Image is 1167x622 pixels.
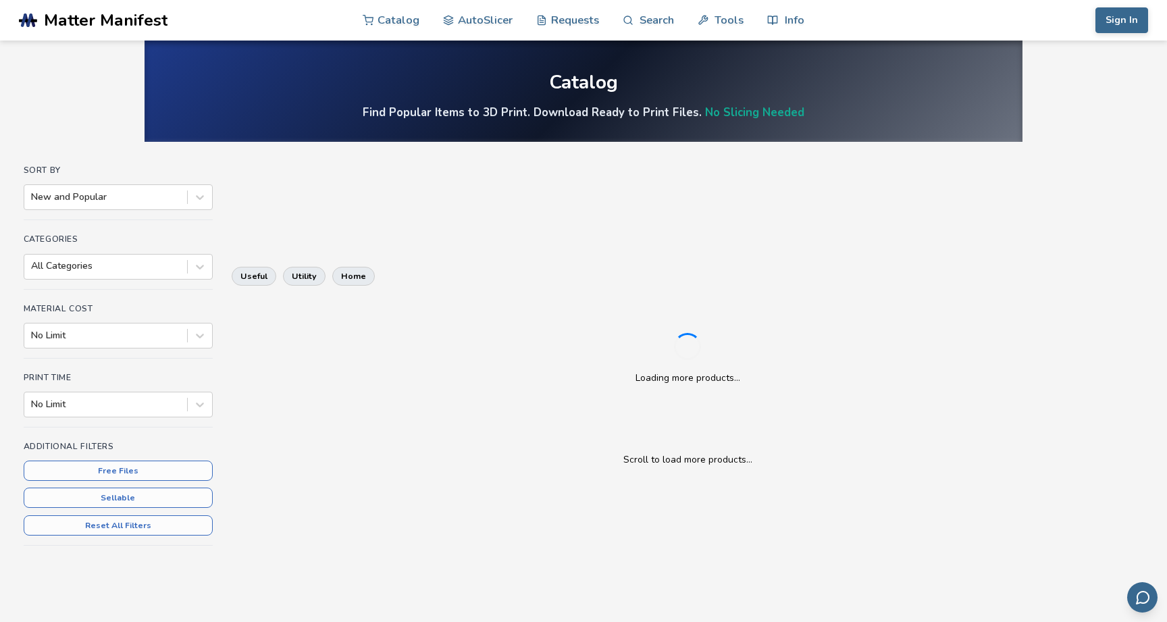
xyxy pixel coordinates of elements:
button: utility [283,267,326,286]
button: Send feedback via email [1127,582,1158,613]
input: No Limit [31,399,34,410]
button: useful [232,267,276,286]
button: Sign In [1095,7,1148,33]
a: No Slicing Needed [705,105,804,120]
input: All Categories [31,261,34,271]
h4: Print Time [24,373,213,382]
span: Matter Manifest [44,11,167,30]
button: Free Files [24,461,213,481]
input: New and Popular [31,192,34,203]
h4: Material Cost [24,304,213,313]
h4: Sort By [24,165,213,175]
h4: Find Popular Items to 3D Print. Download Ready to Print Files. [363,105,804,120]
h4: Categories [24,234,213,244]
button: home [332,267,375,286]
p: Loading more products... [636,371,740,385]
p: Scroll to load more products... [245,452,1131,467]
h4: Additional Filters [24,442,213,451]
button: Reset All Filters [24,515,213,536]
div: Catalog [549,72,618,93]
input: No Limit [31,330,34,341]
button: Sellable [24,488,213,508]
